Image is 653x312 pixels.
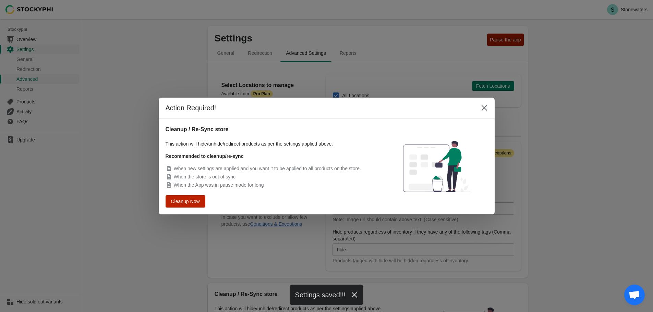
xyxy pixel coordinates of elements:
span: When new settings are applied and you want it to be applied to all products on the store. [174,166,361,171]
h2: Cleanup / Re-Sync store [166,125,379,134]
button: Close [478,102,491,114]
strong: Recommended to cleanup/re-sync [166,153,244,159]
span: When the store is out of sync [174,174,236,179]
button: Cleanup Now [167,196,203,207]
p: This action will hide/unhide/redirect products as per the settings applied above. [166,140,379,147]
span: Cleanup Now [172,199,198,204]
a: Open chat [624,285,645,305]
div: Settings saved!!! [290,285,364,305]
h2: Action Required! [166,103,471,113]
span: When the App was in pause mode for long [174,182,264,188]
